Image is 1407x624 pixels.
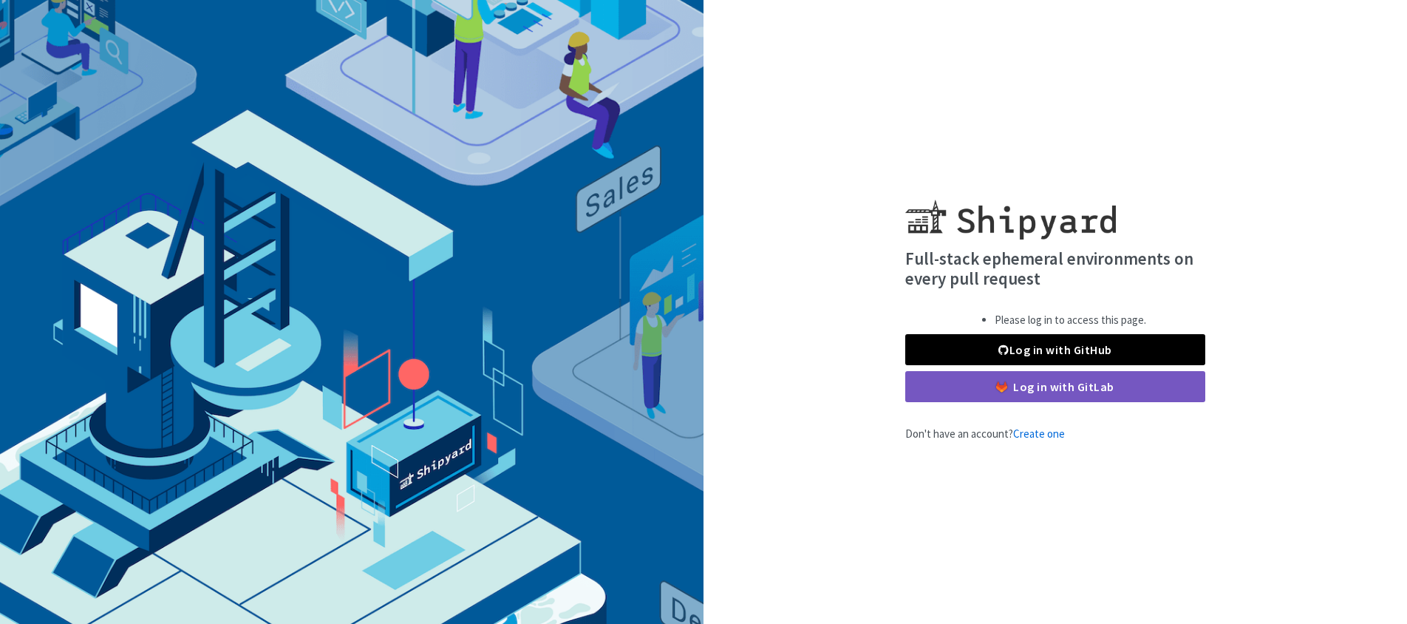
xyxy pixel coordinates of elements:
a: Log in with GitHub [905,334,1205,365]
a: Create one [1013,427,1065,441]
a: Log in with GitLab [905,371,1205,402]
li: Please log in to access this page. [995,312,1146,329]
img: gitlab-color.svg [996,381,1007,393]
h4: Full-stack ephemeral environments on every pull request [905,248,1205,289]
img: Shipyard logo [905,182,1116,240]
span: Don't have an account? [905,427,1065,441]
